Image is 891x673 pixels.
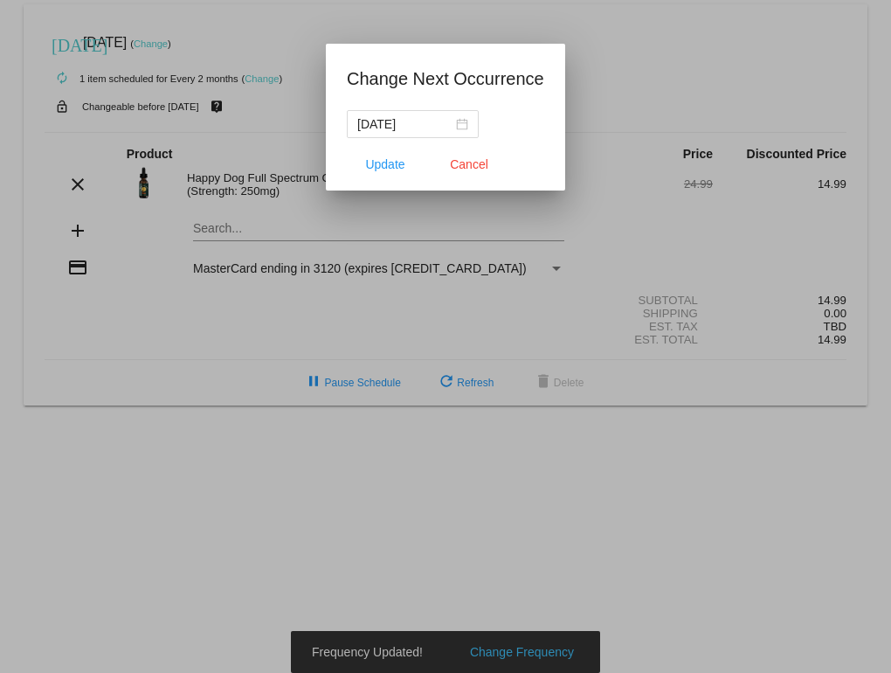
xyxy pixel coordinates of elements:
button: Update [347,149,424,180]
h1: Change Next Occurrence [347,65,544,93]
input: Select date [357,114,452,134]
span: Update [366,157,405,171]
button: Close dialog [431,149,508,180]
span: Cancel [450,157,488,171]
